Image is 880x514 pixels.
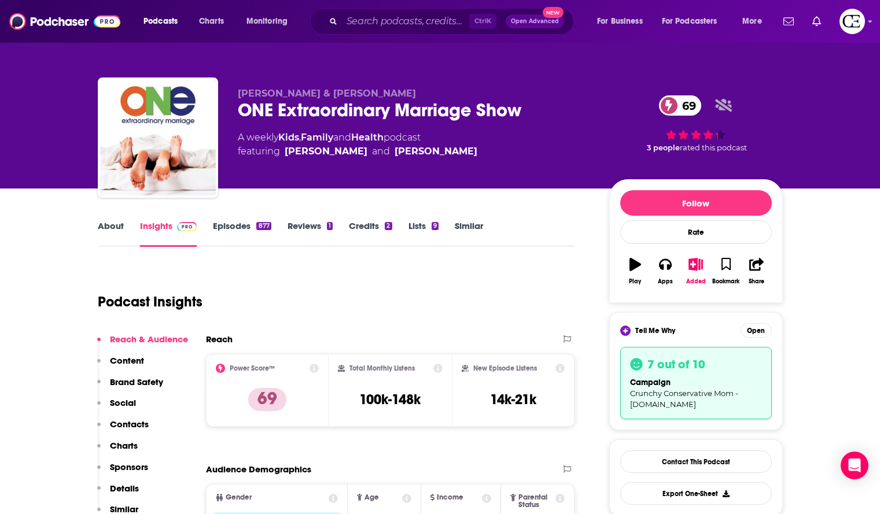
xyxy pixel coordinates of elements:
p: Sponsors [110,461,148,472]
button: Added [680,250,710,292]
a: Family [301,132,333,143]
h3: 14k-21k [490,391,536,408]
div: Open Intercom Messenger [841,452,868,479]
button: open menu [589,12,657,31]
button: open menu [135,12,193,31]
a: Health [351,132,384,143]
span: Logged in as cozyearthaudio [840,9,865,34]
img: tell me why sparkle [622,327,629,334]
a: Lists9 [408,220,439,247]
a: Tony DiLorenzo [285,145,367,158]
span: Income [437,494,463,501]
button: Play [620,250,650,292]
span: and [333,132,351,143]
div: 2 [385,222,392,230]
img: ONE Extraordinary Marriage Show [100,80,216,195]
button: Reach & Audience [97,334,188,355]
h2: Power Score™ [230,364,275,372]
a: Similar [455,220,483,247]
div: 69 3 peoplerated this podcast [609,88,783,160]
a: Contact This Podcast [620,450,772,473]
p: Brand Safety [110,376,163,387]
span: [PERSON_NAME] & [PERSON_NAME] [238,88,416,99]
button: open menu [654,12,734,31]
p: Reach & Audience [110,334,188,345]
div: Play [629,278,641,285]
a: Credits2 [349,220,392,247]
h2: Audience Demographics [206,464,311,475]
p: Details [110,483,139,494]
img: User Profile [840,9,865,34]
span: 69 [671,95,702,116]
span: Open Advanced [511,19,559,24]
span: Crunchy Conservative Mom - [DOMAIN_NAME] [630,389,738,409]
div: Share [749,278,764,285]
p: Contacts [110,419,149,430]
p: 69 [248,388,286,411]
p: Charts [110,440,138,451]
h3: 7 out of 10 [647,357,705,372]
a: Show notifications dropdown [779,12,798,31]
div: A weekly podcast [238,131,477,158]
span: Charts [199,13,224,29]
a: Reviews1 [288,220,333,247]
img: Podchaser - Follow, Share and Rate Podcasts [9,10,120,32]
button: Details [97,483,139,504]
span: Parental Status [518,494,554,509]
span: , [299,132,301,143]
input: Search podcasts, credits, & more... [342,12,469,31]
div: 9 [432,222,439,230]
span: campaign [630,378,671,387]
div: Apps [658,278,673,285]
a: 69 [659,95,702,116]
span: New [543,7,564,18]
span: Age [364,494,379,501]
button: Brand Safety [97,376,163,398]
span: Tell Me Why [635,326,675,335]
button: Charts [97,440,138,461]
a: Charts [192,12,231,31]
button: Follow [620,190,772,216]
a: InsightsPodchaser Pro [140,220,197,247]
div: Bookmark [712,278,739,285]
a: Episodes877 [213,220,271,247]
span: Monitoring [246,13,288,29]
h2: Reach [206,334,233,345]
span: 3 people [647,143,680,152]
button: Apps [650,250,680,292]
a: About [98,220,124,247]
button: Show profile menu [840,9,865,34]
span: featuring [238,145,477,158]
button: Open [741,323,772,338]
button: Share [741,250,771,292]
span: rated this podcast [680,143,747,152]
button: open menu [238,12,303,31]
button: Bookmark [711,250,741,292]
div: Rate [620,220,772,244]
a: Alisa DiLorenzo [395,145,477,158]
a: Kids [278,132,299,143]
span: For Business [597,13,643,29]
div: 1 [327,222,333,230]
p: Social [110,397,136,408]
h2: Total Monthly Listens [349,364,415,372]
span: For Podcasters [662,13,717,29]
button: Social [97,397,136,419]
button: open menu [734,12,776,31]
h3: 100k-148k [359,391,421,408]
img: Podchaser Pro [177,222,197,231]
h2: New Episode Listens [473,364,537,372]
button: Open AdvancedNew [506,14,564,28]
a: Show notifications dropdown [808,12,826,31]
button: Export One-Sheet [620,482,772,505]
h1: Podcast Insights [98,293,202,310]
button: Sponsors [97,461,148,483]
span: and [372,145,390,158]
button: Content [97,355,144,376]
span: Podcasts [143,13,178,29]
p: Content [110,355,144,366]
span: Gender [226,494,252,501]
div: Search podcasts, credits, & more... [321,8,585,35]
